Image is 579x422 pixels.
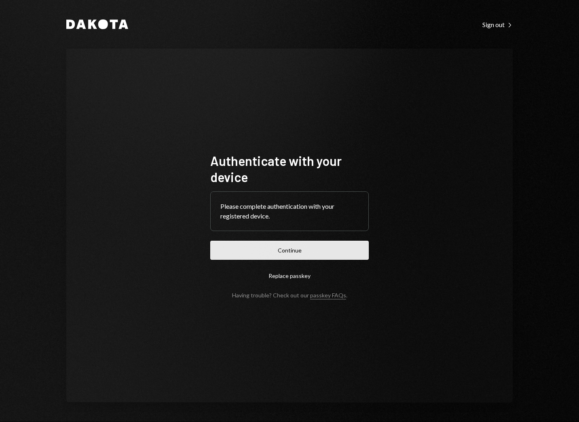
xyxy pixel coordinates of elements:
div: Please complete authentication with your registered device. [220,201,359,221]
button: Replace passkey [210,266,369,285]
a: Sign out [482,20,513,29]
button: Continue [210,241,369,260]
h1: Authenticate with your device [210,153,369,185]
div: Sign out [482,21,513,29]
a: passkey FAQs [310,292,346,299]
div: Having trouble? Check out our . [232,292,347,299]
